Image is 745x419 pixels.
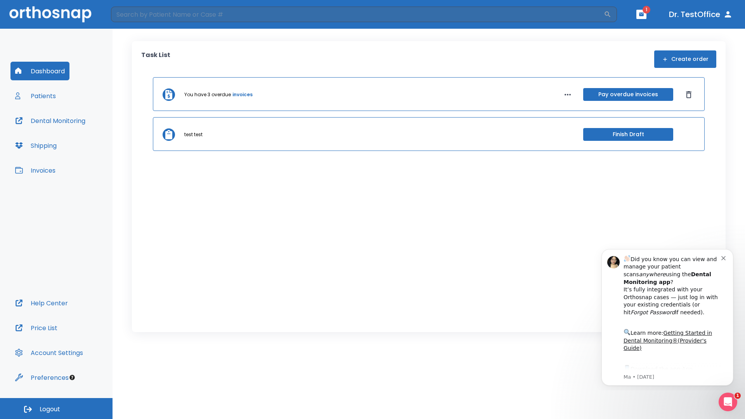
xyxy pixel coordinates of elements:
[666,7,736,21] button: Dr. TestOffice
[34,124,103,138] a: App Store
[40,405,60,414] span: Logout
[683,88,695,101] button: Dismiss
[590,242,745,390] iframe: Intercom notifications message
[132,12,138,18] button: Dismiss notification
[111,7,604,22] input: Search by Patient Name or Case #
[719,393,737,411] iframe: Intercom live chat
[10,87,61,105] button: Patients
[735,393,741,399] span: 1
[10,319,62,337] button: Price List
[232,91,253,98] a: invoices
[184,91,231,98] p: You have 3 overdue
[10,111,90,130] button: Dental Monitoring
[69,374,76,381] div: Tooltip anchor
[583,88,673,101] button: Pay overdue invoices
[10,368,73,387] button: Preferences
[34,132,132,139] p: Message from Ma, sent 4w ago
[654,50,716,68] button: Create order
[141,50,170,68] p: Task List
[10,343,88,362] button: Account Settings
[10,294,73,312] button: Help Center
[10,136,61,155] button: Shipping
[184,131,203,138] p: test test
[9,6,92,22] img: Orthosnap
[10,62,69,80] button: Dashboard
[643,6,650,14] span: 1
[34,122,132,161] div: Download the app: | ​ Let us know if you need help getting started!
[10,161,60,180] button: Invoices
[583,128,673,141] button: Finish Draft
